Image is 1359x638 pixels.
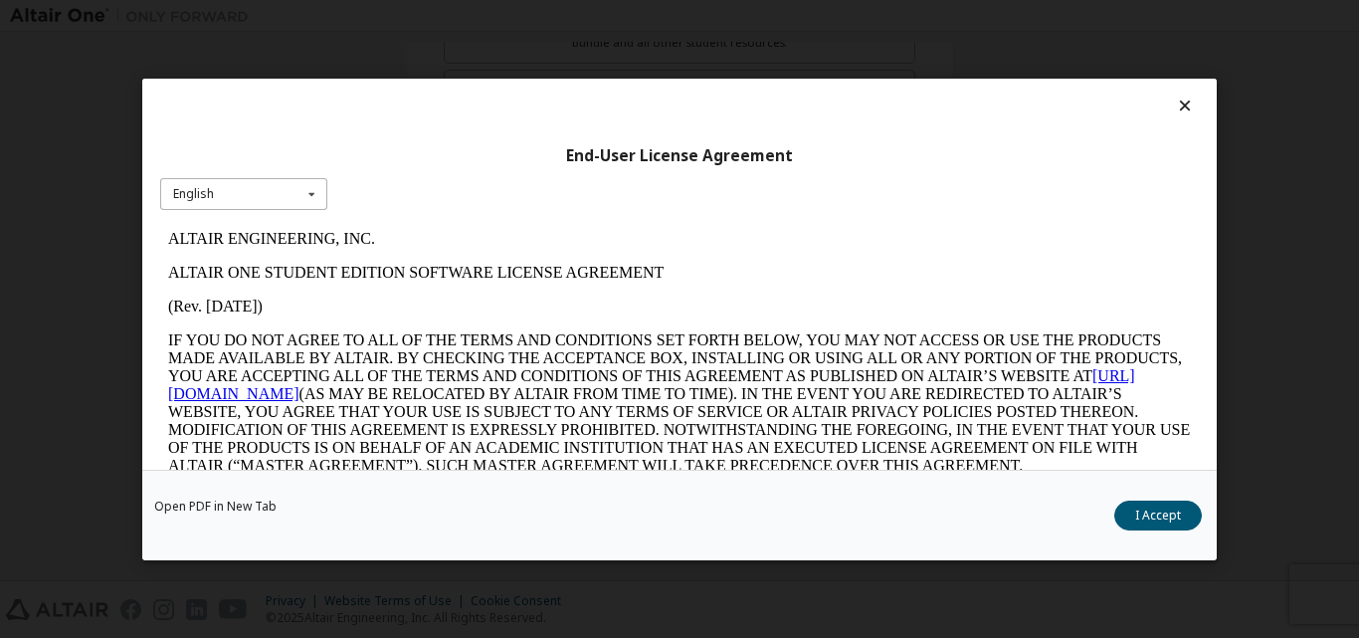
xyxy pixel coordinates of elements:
a: Open PDF in New Tab [154,500,277,512]
div: English [173,188,214,200]
p: ALTAIR ONE STUDENT EDITION SOFTWARE LICENSE AGREEMENT [8,42,1031,60]
div: End-User License Agreement [160,145,1199,165]
p: (Rev. [DATE]) [8,76,1031,94]
button: I Accept [1114,500,1202,530]
p: IF YOU DO NOT AGREE TO ALL OF THE TERMS AND CONDITIONS SET FORTH BELOW, YOU MAY NOT ACCESS OR USE... [8,109,1031,253]
a: [URL][DOMAIN_NAME] [8,145,975,180]
p: ALTAIR ENGINEERING, INC. [8,8,1031,26]
p: This Altair One Student Edition Software License Agreement (“Agreement”) is between Altair Engine... [8,269,1031,340]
